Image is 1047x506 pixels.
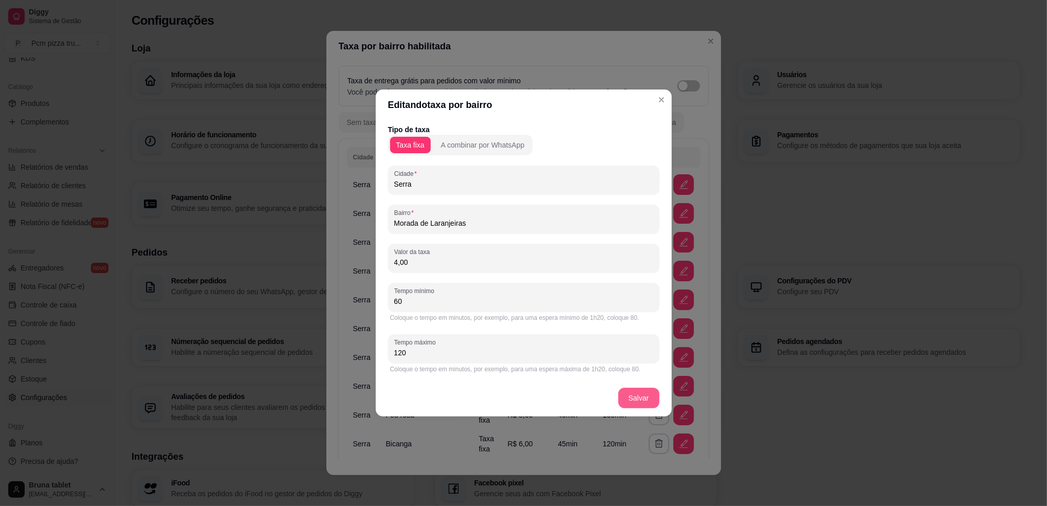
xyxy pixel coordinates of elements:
[388,124,659,135] p: Tipo de taxa
[394,179,653,189] input: Cidade
[394,257,653,267] input: Valor da taxa
[376,89,672,120] header: Editando taxa por bairro
[394,169,420,178] label: Cidade
[390,314,657,322] div: Coloque o tempo em minutos, por exemplo, para uma espera mínimo de 1h20, coloque 80.
[441,140,525,150] div: A combinar por WhatsApp
[653,92,670,108] button: Close
[394,208,417,217] label: Bairro
[618,388,659,408] button: Salvar
[390,365,657,373] div: Coloque o tempo em minutos, por exemplo, para uma espera máxima de 1h20, coloque 80.
[394,338,439,347] label: Tempo máximo
[394,218,653,228] input: Bairro
[394,247,433,256] label: Valor da taxa
[394,348,653,358] input: Tempo máximo
[394,296,653,306] input: Tempo mínimo
[396,140,425,150] div: Taxa fixa
[394,286,438,295] label: Tempo mínimo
